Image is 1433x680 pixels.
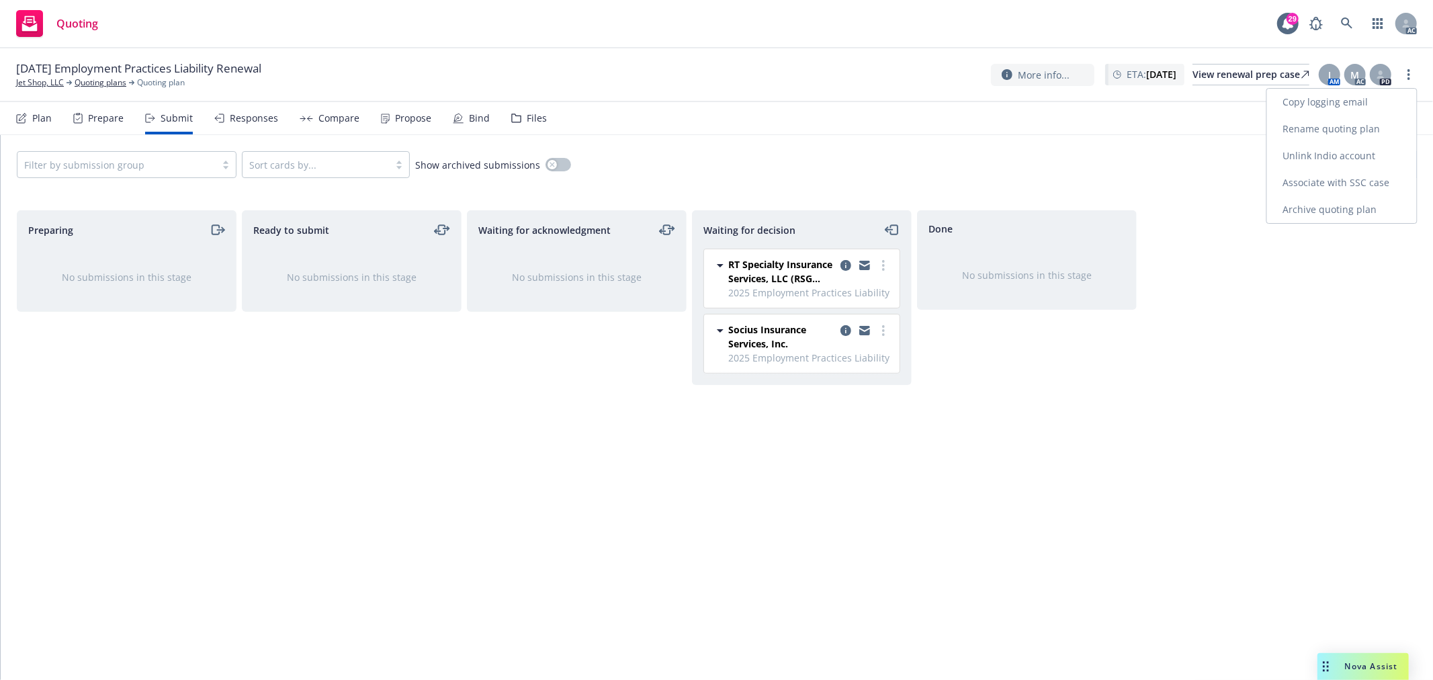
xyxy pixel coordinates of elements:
a: Switch app [1364,10,1391,37]
div: No submissions in this stage [489,270,664,284]
div: No submissions in this stage [39,270,214,284]
span: Quoting plan [137,77,185,89]
span: Ready to submit [253,223,329,237]
a: Jet Shop, LLC [16,77,64,89]
a: copy logging email [857,323,873,339]
a: Unlink Indio account [1267,142,1417,169]
span: RT Specialty Insurance Services, LLC (RSG Specialty, LLC) [728,257,835,286]
a: more [1401,67,1417,83]
span: 2025 Employment Practices Liability [728,351,892,365]
span: [DATE] Employment Practices Liability Renewal [16,60,261,77]
div: 29 [1287,13,1299,25]
a: View renewal prep case [1192,64,1309,85]
div: Plan [32,113,52,124]
a: copy logging email [838,323,854,339]
div: Submit [161,113,193,124]
a: Report a Bug [1303,10,1330,37]
div: Bind [469,113,490,124]
a: moveLeftRight [659,222,675,238]
a: Associate with SSC case [1267,169,1417,196]
span: Done [928,222,953,236]
div: Drag to move [1317,653,1334,680]
span: Waiting for acknowledgment [478,223,611,237]
a: moveLeft [884,222,900,238]
a: copy logging email [838,257,854,273]
a: Search [1334,10,1360,37]
span: Nova Assist [1345,661,1398,672]
span: 2025 Employment Practices Liability [728,286,892,300]
span: More info... [1018,68,1070,82]
a: Rename quoting plan [1267,116,1417,142]
a: moveLeftRight [434,222,450,238]
button: Nova Assist [1317,653,1409,680]
a: Archive quoting plan [1267,196,1417,223]
span: Quoting [56,18,98,29]
a: more [875,257,892,273]
strong: [DATE] [1146,68,1176,81]
span: Socius Insurance Services, Inc. [728,323,835,351]
div: Compare [318,113,359,124]
a: moveRight [209,222,225,238]
div: No submissions in this stage [264,270,439,284]
div: Prepare [88,113,124,124]
span: Waiting for decision [703,223,795,237]
span: Preparing [28,223,73,237]
span: M [1351,68,1360,82]
div: Files [527,113,547,124]
span: Show archived submissions [415,158,540,172]
div: Propose [395,113,431,124]
div: No submissions in this stage [939,268,1115,282]
a: Quoting [11,5,103,42]
span: J [1328,68,1331,82]
a: copy logging email [857,257,873,273]
a: more [875,323,892,339]
div: Responses [230,113,278,124]
a: Copy logging email [1267,89,1417,116]
a: Quoting plans [75,77,126,89]
button: More info... [991,64,1094,86]
span: ETA : [1127,67,1176,81]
